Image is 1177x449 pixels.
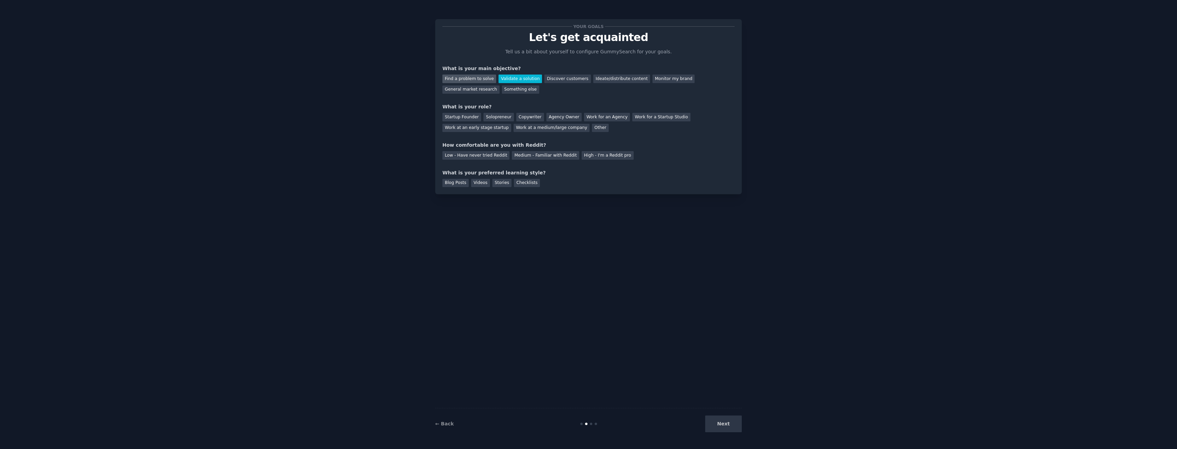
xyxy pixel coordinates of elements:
div: Medium - Familiar with Reddit [512,151,579,160]
div: High - I'm a Reddit pro [582,151,634,160]
span: Your goals [572,23,605,30]
div: Copywriter [516,113,544,121]
div: Work for a Startup Studio [632,113,690,121]
div: Monitor my brand [652,75,695,83]
div: Something else [502,85,539,94]
div: Find a problem to solve [442,75,496,83]
div: What is your preferred learning style? [442,169,735,176]
div: Low - Have never tried Reddit [442,151,509,160]
div: Ideate/distribute content [593,75,650,83]
div: Checklists [514,179,540,187]
div: Work for an Agency [584,113,630,121]
p: Let's get acquainted [442,31,735,43]
div: Solopreneur [483,113,514,121]
div: Stories [492,179,512,187]
div: What is your main objective? [442,65,735,72]
div: Videos [471,179,490,187]
div: Work at an early stage startup [442,124,511,132]
div: Startup Founder [442,113,481,121]
div: Discover customers [544,75,591,83]
p: Tell us a bit about yourself to configure GummySearch for your goals. [502,48,675,55]
div: Blog Posts [442,179,469,187]
a: ← Back [435,421,454,426]
div: Validate a solution [499,75,542,83]
div: Work at a medium/large company [514,124,590,132]
div: What is your role? [442,103,735,110]
div: Other [592,124,609,132]
div: Agency Owner [546,113,582,121]
div: How comfortable are you with Reddit? [442,142,735,149]
div: General market research [442,85,500,94]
